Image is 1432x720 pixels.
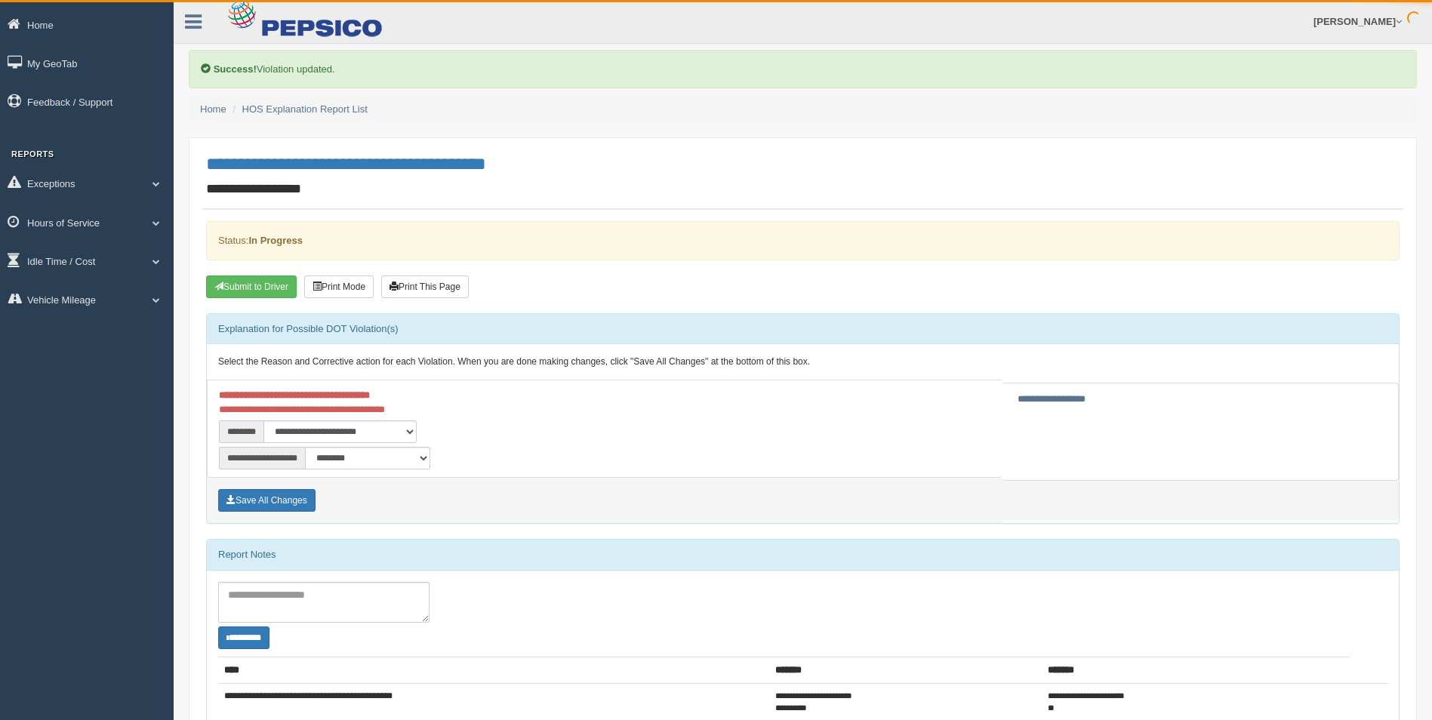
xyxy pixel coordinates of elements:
button: Print Mode [304,275,374,298]
strong: In Progress [248,235,303,246]
button: Save [218,489,316,512]
a: Home [200,103,226,115]
button: Print This Page [381,275,469,298]
button: Change Filter Options [218,626,269,649]
button: Submit To Driver [206,275,297,298]
div: Report Notes [207,540,1399,570]
div: Explanation for Possible DOT Violation(s) [207,314,1399,344]
div: Select the Reason and Corrective action for each Violation. When you are done making changes, cli... [207,344,1399,380]
b: Success! [214,63,257,75]
div: Violation updated. [189,50,1417,88]
a: HOS Explanation Report List [242,103,368,115]
div: Status: [206,221,1400,260]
